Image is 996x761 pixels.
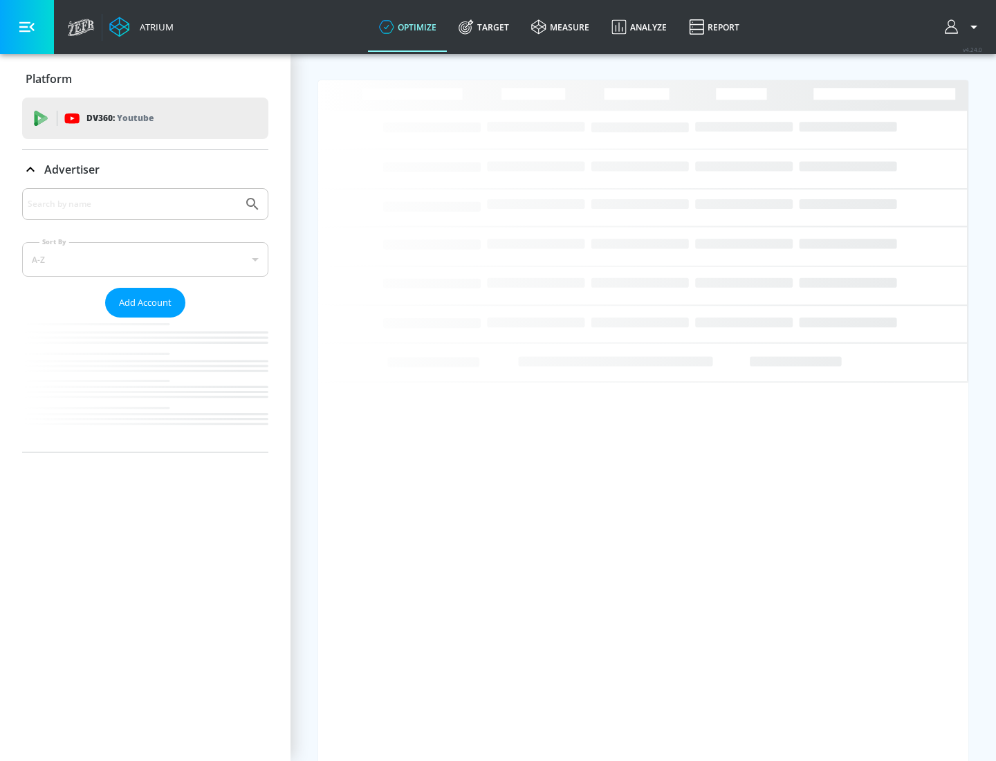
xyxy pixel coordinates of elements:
div: A-Z [22,242,268,277]
p: DV360: [86,111,154,126]
p: Platform [26,71,72,86]
span: v 4.24.0 [963,46,982,53]
div: DV360: Youtube [22,98,268,139]
div: Advertiser [22,188,268,452]
a: Atrium [109,17,174,37]
input: Search by name [28,195,237,213]
span: Add Account [119,295,172,311]
nav: list of Advertiser [22,318,268,452]
label: Sort By [39,237,69,246]
a: Target [448,2,520,52]
div: Atrium [134,21,174,33]
div: Advertiser [22,150,268,189]
a: measure [520,2,600,52]
a: Analyze [600,2,678,52]
p: Advertiser [44,162,100,177]
div: Platform [22,59,268,98]
p: Youtube [117,111,154,125]
a: Report [678,2,750,52]
button: Add Account [105,288,185,318]
a: optimize [368,2,448,52]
